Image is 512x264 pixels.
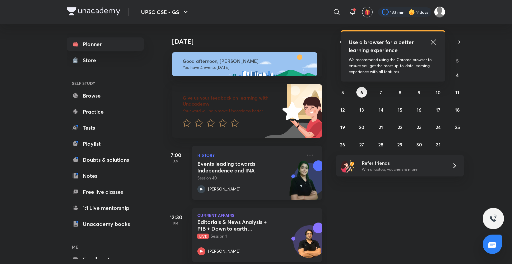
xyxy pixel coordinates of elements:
img: referral [341,159,355,172]
img: afternoon [172,52,317,76]
abbr: October 24, 2025 [436,124,441,130]
img: Harshal Vilhekar [434,6,445,18]
h6: Refer friends [362,159,444,166]
a: Tests [67,121,144,134]
abbr: October 10, 2025 [436,89,441,96]
button: October 11, 2025 [452,87,463,98]
button: October 5, 2025 [337,87,348,98]
button: UPSC CSE - GS [137,5,194,19]
p: [PERSON_NAME] [208,186,240,192]
button: October 28, 2025 [376,139,386,150]
button: October 13, 2025 [356,104,367,115]
a: Practice [67,105,144,118]
img: streak [408,9,415,15]
abbr: October 5, 2025 [341,89,344,96]
abbr: October 7, 2025 [380,89,382,96]
button: October 19, 2025 [337,122,348,132]
h5: Editorials & News Analysis + PIB + Down to earth (October) - L1 [197,219,280,232]
a: Store [67,53,144,67]
abbr: October 11, 2025 [455,89,459,96]
button: avatar [362,7,373,17]
abbr: October 8, 2025 [399,89,401,96]
abbr: October 9, 2025 [418,89,420,96]
span: Live [197,234,209,239]
abbr: October 29, 2025 [397,141,402,148]
img: Company Logo [67,7,120,15]
button: October 31, 2025 [433,139,444,150]
button: October 17, 2025 [433,104,444,115]
p: Session 1 [197,233,302,239]
a: Playlist [67,137,144,150]
h6: ME [67,241,144,253]
button: October 14, 2025 [376,104,386,115]
button: October 7, 2025 [376,87,386,98]
a: Notes [67,169,144,182]
button: October 6, 2025 [356,87,367,98]
img: unacademy [285,160,322,207]
h4: [DATE] [172,37,329,45]
abbr: October 30, 2025 [416,141,422,148]
button: October 8, 2025 [395,87,405,98]
abbr: October 19, 2025 [340,124,345,130]
abbr: October 12, 2025 [340,107,345,113]
button: October 29, 2025 [395,139,405,150]
abbr: October 26, 2025 [340,141,345,148]
abbr: October 16, 2025 [417,107,421,113]
p: History [197,151,302,159]
p: We recommend using the Chrome browser to ensure you get the most up-to-date learning experience w... [349,57,437,75]
button: October 4, 2025 [452,70,463,80]
button: October 30, 2025 [414,139,424,150]
abbr: October 4, 2025 [456,72,459,78]
a: Unacademy books [67,217,144,231]
button: October 12, 2025 [337,104,348,115]
a: Browse [67,89,144,102]
button: October 20, 2025 [356,122,367,132]
img: Avatar [294,229,326,261]
abbr: October 21, 2025 [379,124,383,130]
abbr: October 23, 2025 [417,124,422,130]
p: Win a laptop, vouchers & more [362,166,444,172]
abbr: October 14, 2025 [379,107,383,113]
abbr: October 13, 2025 [359,107,364,113]
button: October 26, 2025 [337,139,348,150]
abbr: October 20, 2025 [359,124,364,130]
p: Your word will help make Unacademy better [183,108,280,114]
h5: Use a browser for a better learning experience [349,38,415,54]
button: October 15, 2025 [395,104,405,115]
p: PM [163,221,189,225]
p: Current Affairs [197,213,317,217]
a: Planner [67,37,144,51]
button: October 10, 2025 [433,87,444,98]
button: October 24, 2025 [433,122,444,132]
abbr: October 6, 2025 [360,89,363,96]
img: feedback_image [260,84,322,138]
h5: 7:00 [163,151,189,159]
abbr: October 17, 2025 [436,107,440,113]
abbr: October 22, 2025 [398,124,402,130]
a: Free live classes [67,185,144,199]
h5: Events leading towards Independence and INA [197,160,280,174]
p: You have 4 events [DATE] [183,65,311,70]
abbr: October 18, 2025 [455,107,460,113]
h6: Give us your feedback on learning with Unacademy [183,95,280,107]
p: Session 40 [197,175,302,181]
img: avatar [364,9,370,15]
a: 1:1 Live mentorship [67,201,144,215]
button: October 22, 2025 [395,122,405,132]
a: Doubts & solutions [67,153,144,166]
button: October 27, 2025 [356,139,367,150]
img: ttu [489,215,497,223]
button: October 16, 2025 [414,104,424,115]
h6: SELF STUDY [67,78,144,89]
button: October 18, 2025 [452,104,463,115]
abbr: Saturday [456,57,459,64]
button: October 25, 2025 [452,122,463,132]
h5: 12:30 [163,213,189,221]
p: AM [163,159,189,163]
abbr: October 25, 2025 [455,124,460,130]
a: Company Logo [67,7,120,17]
abbr: October 28, 2025 [378,141,383,148]
h6: Good afternoon, [PERSON_NAME] [183,58,311,64]
div: Store [83,56,100,64]
button: October 9, 2025 [414,87,424,98]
